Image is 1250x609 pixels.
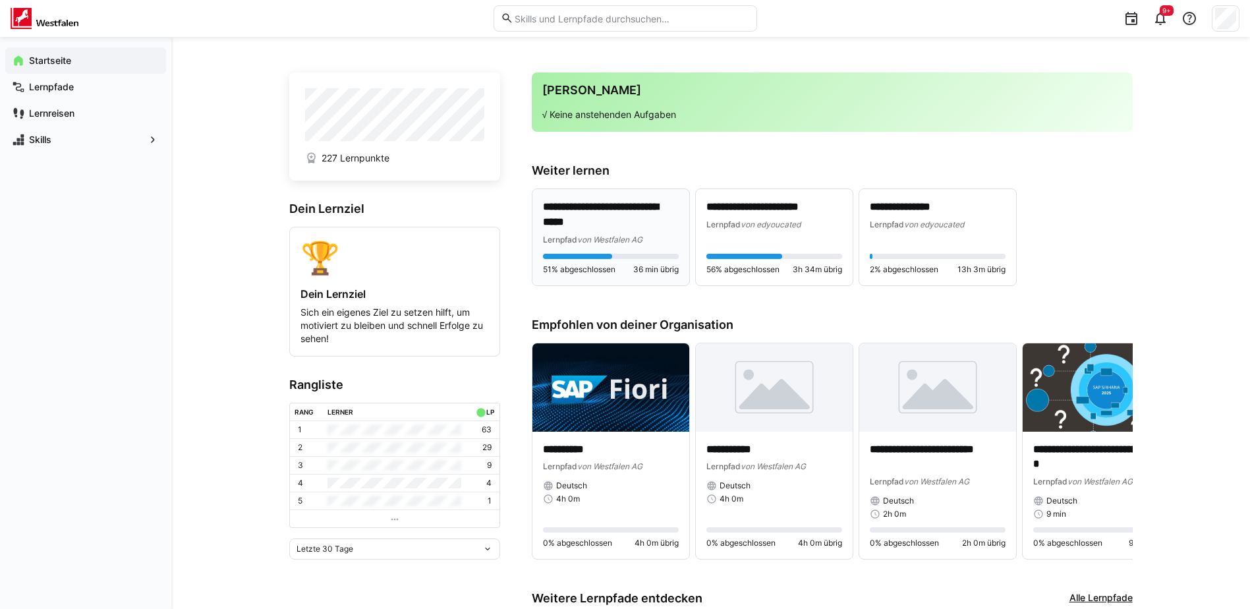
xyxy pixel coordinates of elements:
p: √ Keine anstehenden Aufgaben [542,108,1122,121]
h3: Weiter lernen [532,163,1133,178]
p: 4 [298,478,303,488]
span: 3h 34m übrig [793,264,842,275]
span: 9 min übrig [1129,538,1169,548]
span: 0% abgeschlossen [706,538,776,548]
span: von Westfalen AG [741,461,806,471]
span: 0% abgeschlossen [543,538,612,548]
span: Lernpfad [870,477,904,486]
h3: Rangliste [289,378,500,392]
span: 9 min [1046,509,1066,519]
span: 0% abgeschlossen [1033,538,1102,548]
p: Sich ein eigenes Ziel zu setzen hilft, um motiviert zu bleiben und schnell Erfolge zu sehen! [300,306,489,345]
h4: Dein Lernziel [300,287,489,301]
p: 4 [486,478,492,488]
span: 9+ [1162,7,1171,14]
span: von Westfalen AG [577,235,642,245]
span: Deutsch [720,480,751,491]
span: Deutsch [883,496,914,506]
span: Lernpfad [706,219,741,229]
span: von Westfalen AG [1067,477,1133,486]
h3: Weitere Lernpfade entdecken [532,591,702,606]
span: von edyoucated [741,219,801,229]
span: 4h 0m [556,494,580,504]
span: 51% abgeschlossen [543,264,615,275]
h3: Dein Lernziel [289,202,500,216]
span: 4h 0m übrig [635,538,679,548]
span: Lernpfad [706,461,741,471]
span: 2h 0m [883,509,906,519]
span: Lernpfad [543,461,577,471]
span: Letzte 30 Tage [297,544,353,554]
span: 2% abgeschlossen [870,264,938,275]
div: LP [486,408,494,416]
p: 1 [488,496,492,506]
p: 2 [298,442,302,453]
div: 🏆 [300,238,489,277]
h3: Empfohlen von deiner Organisation [532,318,1133,332]
img: image [696,343,853,432]
span: 4h 0m übrig [798,538,842,548]
img: image [859,343,1016,432]
input: Skills und Lernpfade durchsuchen… [513,13,749,24]
span: Lernpfad [1033,477,1067,486]
p: 63 [482,424,492,435]
p: 9 [487,460,492,471]
p: 5 [298,496,302,506]
p: 29 [482,442,492,453]
p: 3 [298,460,303,471]
span: 56% abgeschlossen [706,264,780,275]
span: Deutsch [556,480,587,491]
h3: [PERSON_NAME] [542,83,1122,98]
div: Lerner [327,408,353,416]
span: Lernpfad [870,219,904,229]
span: 13h 3m übrig [957,264,1006,275]
div: Rang [295,408,314,416]
span: 4h 0m [720,494,743,504]
p: 1 [298,424,302,435]
img: image [532,343,689,432]
span: von Westfalen AG [904,477,969,486]
a: Alle Lernpfade [1069,591,1133,606]
span: 2h 0m übrig [962,538,1006,548]
span: von edyoucated [904,219,964,229]
span: von Westfalen AG [577,461,642,471]
span: Deutsch [1046,496,1077,506]
span: 0% abgeschlossen [870,538,939,548]
span: 227 Lernpunkte [322,152,389,165]
span: 36 min übrig [633,264,679,275]
span: Lernpfad [543,235,577,245]
img: image [1023,343,1179,432]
